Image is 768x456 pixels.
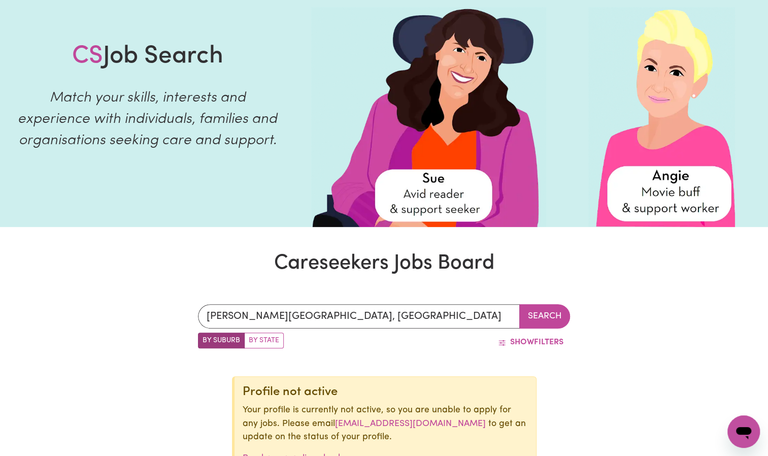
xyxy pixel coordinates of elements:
p: Your profile is currently not active, so you are unable to apply for any jobs. Please email to ge... [243,404,528,444]
a: [EMAIL_ADDRESS][DOMAIN_NAME] [335,419,486,428]
button: Search [519,304,570,329]
span: CS [72,44,103,69]
span: Show [510,338,534,346]
label: Search by state [244,333,284,348]
p: Match your skills, interests and experience with individuals, families and organisations seeking ... [12,87,283,151]
label: Search by suburb/post code [198,333,245,348]
div: Profile not active [243,385,528,400]
button: ShowFilters [491,333,570,352]
iframe: Button to launch messaging window, conversation in progress [727,415,760,448]
h1: Job Search [72,42,223,72]
input: Enter a suburb or postcode [198,304,520,329]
